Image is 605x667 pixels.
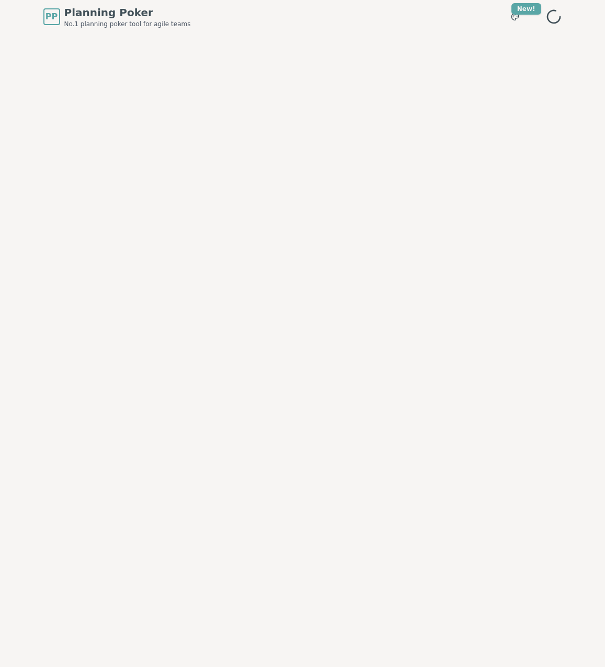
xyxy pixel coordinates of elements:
span: Planning Poker [64,5,191,20]
a: PPPlanning PokerNo.1 planning poker tool for agile teams [43,5,191,28]
button: New! [506,7,524,26]
span: PP [45,10,58,23]
div: New! [511,3,541,15]
span: No.1 planning poker tool for agile teams [64,20,191,28]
